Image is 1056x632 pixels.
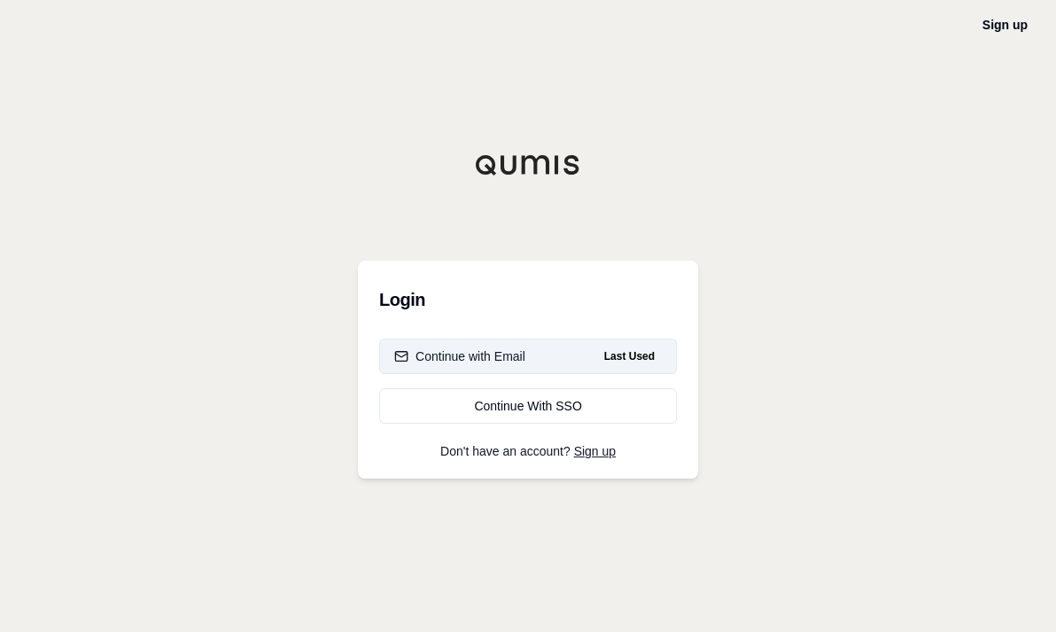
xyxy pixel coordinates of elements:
div: Continue with Email [394,347,525,365]
a: Continue With SSO [379,388,677,424]
div: Continue With SSO [394,397,662,415]
h3: Login [379,282,677,317]
button: Continue with EmailLast Used [379,339,677,374]
a: Sign up [574,444,616,458]
span: Last Used [597,346,662,367]
a: Sign up [982,18,1028,32]
p: Don't have an account? [379,445,677,457]
img: Qumis [475,154,581,176]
